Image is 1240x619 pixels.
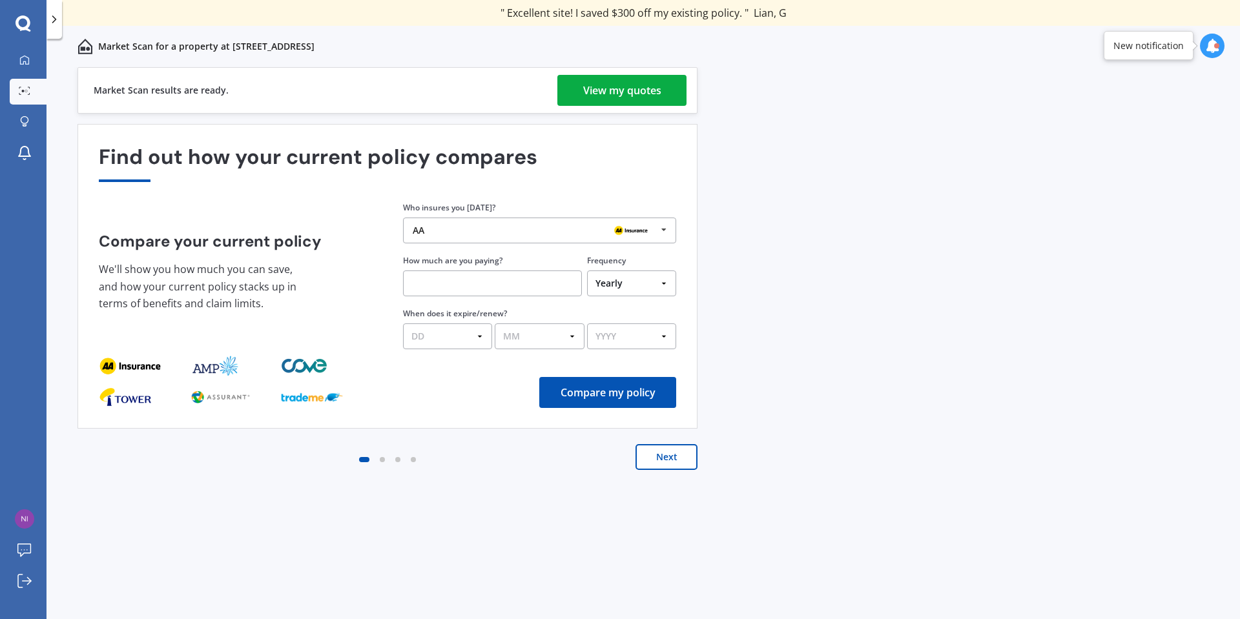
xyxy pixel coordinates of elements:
h4: Compare your current policy [99,232,372,250]
img: home-and-contents.b802091223b8502ef2dd.svg [77,39,93,54]
div: New notification [1113,39,1184,52]
img: provider_logo_2 [281,356,330,376]
img: provider_logo_0 [99,387,152,407]
button: Next [635,444,697,470]
label: Who insures you [DATE]? [403,202,495,213]
label: Frequency [587,255,626,266]
div: Market Scan results are ready. [94,68,229,113]
img: provider_logo_0 [99,356,161,376]
img: provider_logo_2 [281,387,343,407]
p: Market Scan for a property at [STREET_ADDRESS] [98,40,315,53]
img: provider_logo_1 [190,356,240,376]
div: AA [413,226,424,235]
div: View my quotes [583,75,661,106]
label: When does it expire/renew? [403,308,507,319]
img: AA.webp [610,223,652,238]
a: View my quotes [557,75,687,106]
div: Find out how your current policy compares [99,145,676,182]
label: How much are you paying? [403,255,502,266]
button: Compare my policy [539,377,676,408]
p: We'll show you how much you can save, and how your current policy stacks up in terms of benefits ... [99,261,305,312]
img: 2d4f5a91792275d14a4e9d165a7410df [15,509,34,529]
img: provider_logo_1 [190,387,252,407]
